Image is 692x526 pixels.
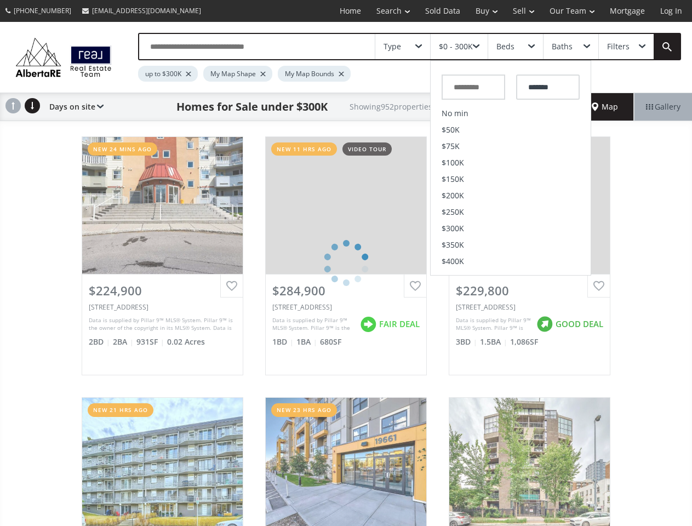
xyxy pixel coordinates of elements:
h1: Homes for Sale under $300K [176,99,328,115]
div: Gallery [634,93,692,121]
li: No min [431,105,591,122]
img: Logo [11,35,116,79]
div: My Map Bounds [278,66,351,82]
span: $300K [442,225,464,232]
span: $400K [442,258,464,265]
div: Beds [496,43,514,50]
span: $75K [442,142,460,150]
h2: Showing 952 properties [350,102,432,111]
div: Days on site [44,93,104,121]
span: $50K [442,126,460,134]
span: $100K [442,159,464,167]
span: Map [592,101,618,112]
span: $200K [442,192,464,199]
div: Map [576,93,634,121]
div: up to $300K [138,66,198,82]
div: Baths [552,43,573,50]
span: Gallery [646,101,680,112]
span: [PHONE_NUMBER] [14,6,71,15]
a: [EMAIL_ADDRESS][DOMAIN_NAME] [77,1,207,21]
span: $250K [442,208,464,216]
span: [EMAIL_ADDRESS][DOMAIN_NAME] [92,6,201,15]
div: Type [384,43,401,50]
div: $0 - 300K [439,43,473,50]
div: My Map Shape [203,66,272,82]
span: $150K [442,175,464,183]
div: Filters [607,43,630,50]
span: $350K [442,241,464,249]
